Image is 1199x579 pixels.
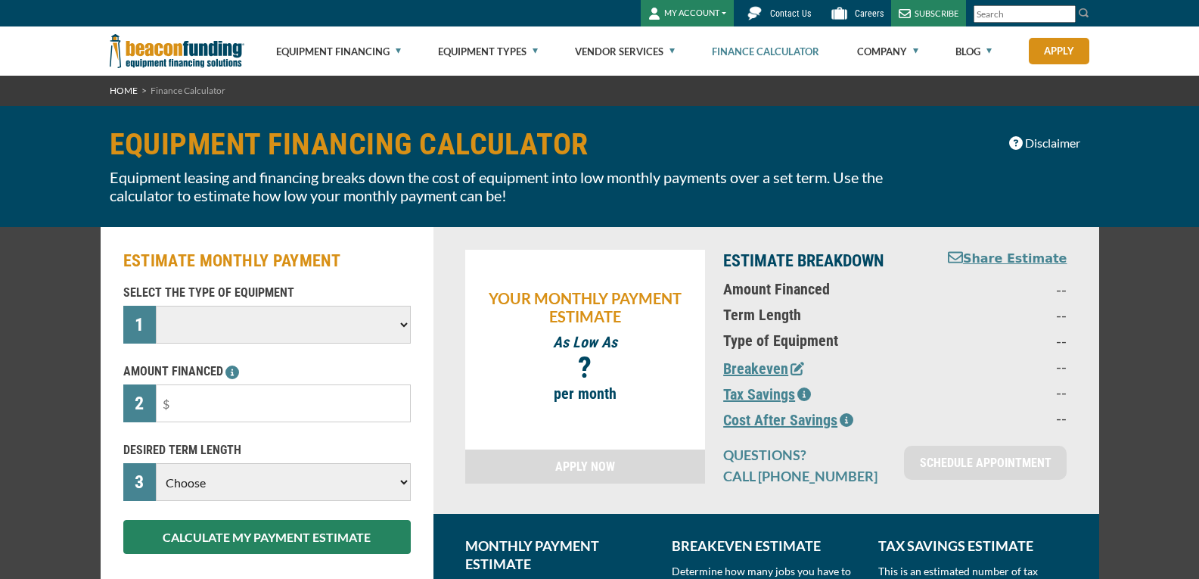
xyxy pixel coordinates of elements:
[151,85,225,96] span: Finance Calculator
[465,450,706,484] a: APPLY NOW
[123,363,411,381] p: AMOUNT FINANCED
[575,27,675,76] a: Vendor Services
[473,333,698,351] p: As Low As
[123,384,157,422] div: 2
[934,383,1067,401] p: --
[123,284,411,302] p: SELECT THE TYPE OF EQUIPMENT
[723,250,916,272] p: ESTIMATE BREAKDOWN
[999,129,1090,157] button: Disclaimer
[473,359,698,377] p: ?
[123,250,411,272] h2: ESTIMATE MONTHLY PAYMENT
[672,537,860,555] p: BREAKEVEN ESTIMATE
[1029,38,1089,64] a: Apply
[934,332,1067,350] p: --
[934,306,1067,324] p: --
[723,306,916,324] p: Term Length
[465,537,654,573] p: MONTHLY PAYMENT ESTIMATE
[110,168,924,204] p: Equipment leasing and financing breaks down the cost of equipment into low monthly payments over ...
[123,520,411,554] button: CALCULATE MY PAYMENT ESTIMATE
[934,357,1067,375] p: --
[276,27,401,76] a: Equipment Financing
[156,384,410,422] input: $
[473,289,698,325] p: YOUR MONTHLY PAYMENT ESTIMATE
[723,332,916,350] p: Type of Equipment
[770,8,811,19] span: Contact Us
[473,384,698,403] p: per month
[723,467,886,485] p: CALL [PHONE_NUMBER]
[723,357,804,380] button: Breakeven
[955,27,992,76] a: Blog
[857,27,918,76] a: Company
[438,27,538,76] a: Equipment Types
[1078,7,1090,19] img: Search
[123,306,157,344] div: 1
[712,27,819,76] a: Finance Calculator
[934,280,1067,298] p: --
[123,441,411,459] p: DESIRED TERM LENGTH
[974,5,1076,23] input: Search
[723,383,811,406] button: Tax Savings
[1060,8,1072,20] a: Clear search text
[723,446,886,464] p: QUESTIONS?
[723,409,853,431] button: Cost After Savings
[878,537,1067,555] p: TAX SAVINGS ESTIMATE
[123,463,157,501] div: 3
[934,409,1067,427] p: --
[110,85,138,96] a: HOME
[110,26,244,76] img: Beacon Funding Corporation logo
[948,250,1067,269] button: Share Estimate
[723,280,916,298] p: Amount Financed
[855,8,884,19] span: Careers
[1025,134,1080,152] span: Disclaimer
[110,129,924,160] h1: EQUIPMENT FINANCING CALCULATOR
[904,446,1067,480] a: SCHEDULE APPOINTMENT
